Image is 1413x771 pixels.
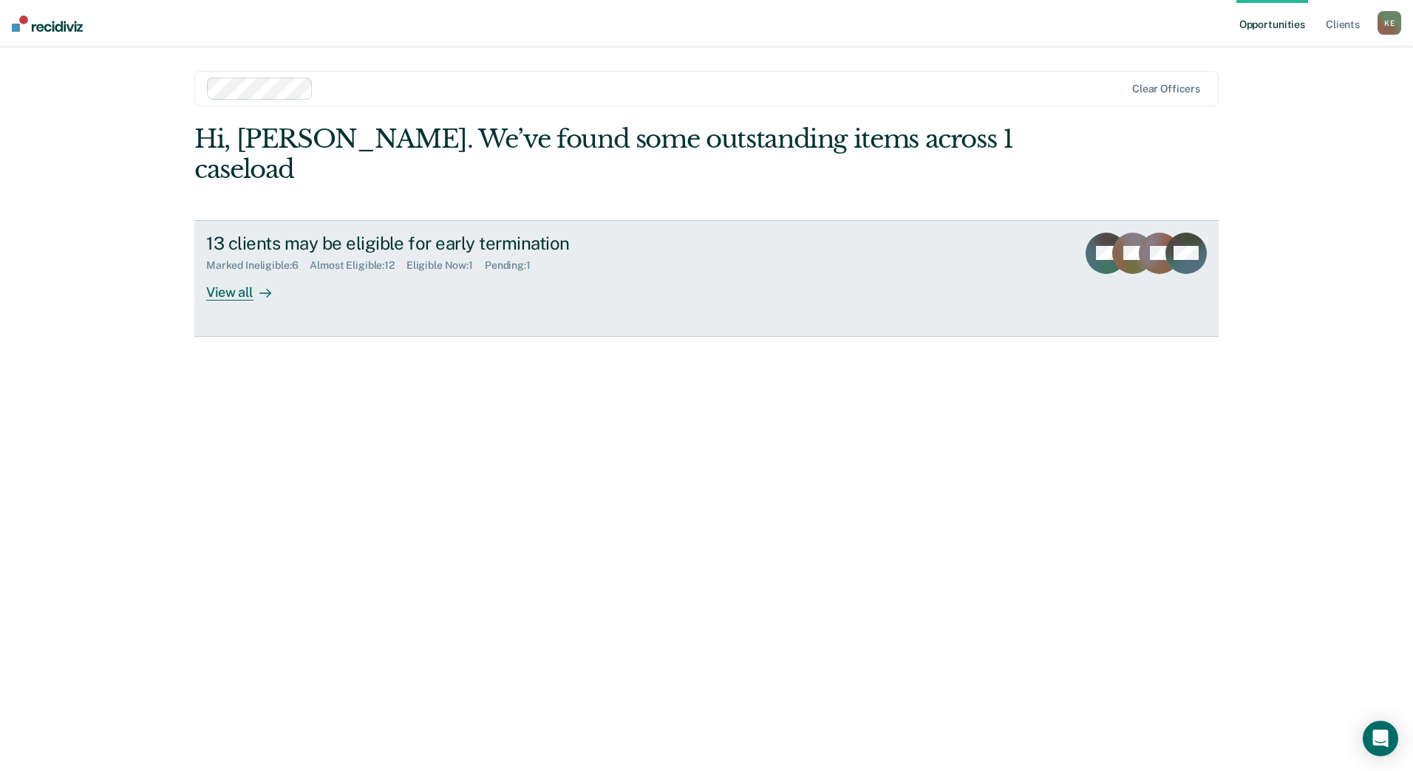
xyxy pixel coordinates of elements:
[406,259,485,272] div: Eligible Now : 1
[1363,721,1398,756] div: Open Intercom Messenger
[206,259,310,272] div: Marked Ineligible : 6
[1378,11,1401,35] button: KE
[1132,83,1200,95] div: Clear officers
[1378,11,1401,35] div: K E
[310,259,406,272] div: Almost Eligible : 12
[12,16,83,32] img: Recidiviz
[206,272,289,301] div: View all
[206,233,725,254] div: 13 clients may be eligible for early termination
[194,124,1014,185] div: Hi, [PERSON_NAME]. We’ve found some outstanding items across 1 caseload
[194,220,1219,337] a: 13 clients may be eligible for early terminationMarked Ineligible:6Almost Eligible:12Eligible Now...
[485,259,542,272] div: Pending : 1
